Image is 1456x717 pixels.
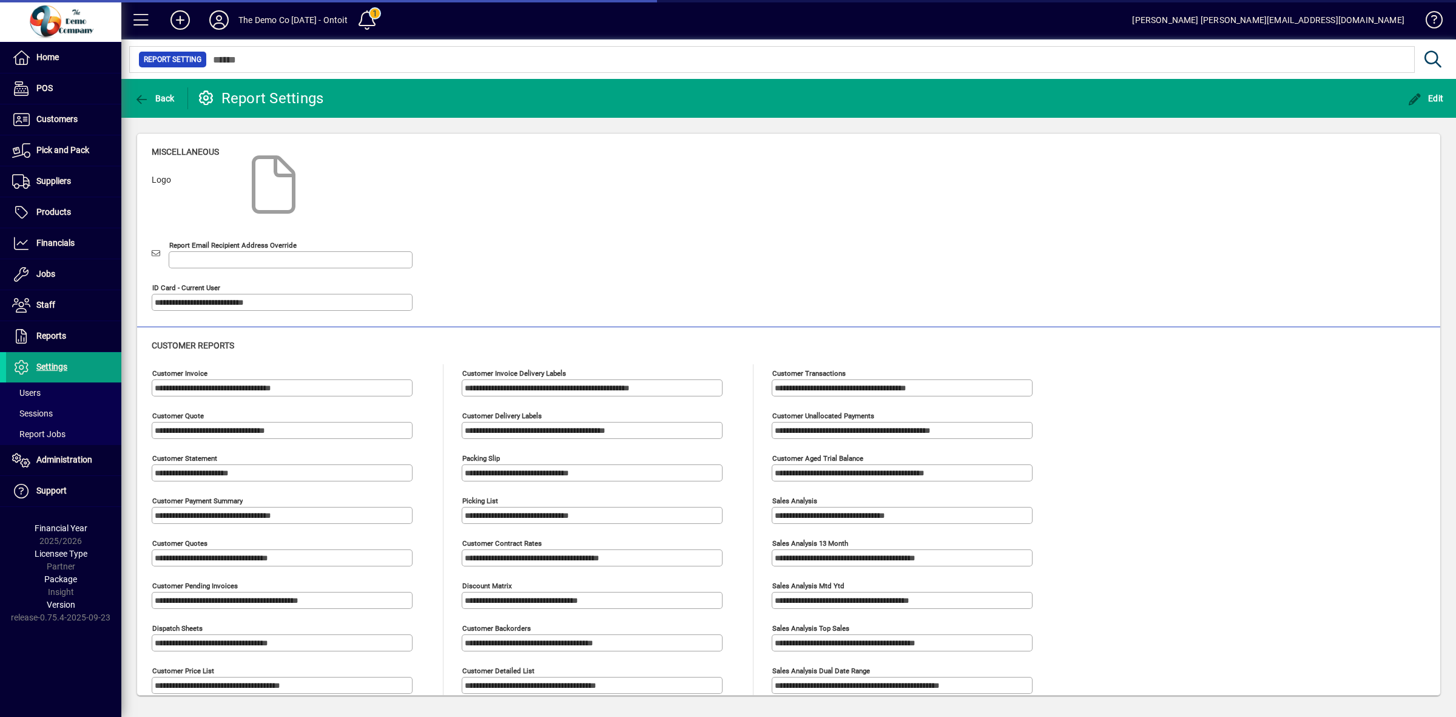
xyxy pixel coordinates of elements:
[6,382,121,403] a: Users
[6,166,121,197] a: Suppliers
[772,624,849,633] mat-label: Sales analysis top sales
[462,369,566,378] mat-label: Customer invoice delivery labels
[143,174,235,222] label: Logo
[47,600,75,610] span: Version
[144,53,201,66] span: Report Setting
[462,539,542,548] mat-label: Customer Contract Rates
[36,455,92,464] span: Administration
[36,145,89,155] span: Pick and Pack
[152,284,220,292] mat-label: ID Card - Current User
[6,403,121,424] a: Sessions
[772,497,817,505] mat-label: Sales analysis
[36,83,53,93] span: POS
[6,259,121,290] a: Jobs
[772,454,863,463] mat-label: Customer aged trial balance
[462,667,534,675] mat-label: Customer Detailed List
[36,331,66,341] span: Reports
[35,523,87,533] span: Financial Year
[6,135,121,166] a: Pick and Pack
[152,539,207,548] mat-label: Customer quotes
[131,87,178,109] button: Back
[121,87,188,109] app-page-header-button: Back
[152,497,243,505] mat-label: Customer Payment Summary
[169,241,297,250] mat-label: Report Email Recipient Address Override
[1417,2,1441,42] a: Knowledge Base
[152,624,203,633] mat-label: Dispatch sheets
[36,207,71,217] span: Products
[6,321,121,352] a: Reports
[12,409,53,418] span: Sessions
[44,574,77,584] span: Package
[152,667,214,675] mat-label: Customer Price List
[152,369,207,378] mat-label: Customer invoice
[462,582,512,590] mat-label: Discount Matrix
[772,539,848,548] mat-label: Sales analysis 13 month
[6,104,121,135] a: Customers
[161,9,200,31] button: Add
[12,429,66,439] span: Report Jobs
[6,73,121,104] a: POS
[462,412,542,420] mat-label: Customer delivery labels
[152,582,238,590] mat-label: Customer pending invoices
[12,388,41,398] span: Users
[238,10,348,30] div: The Demo Co [DATE] - Ontoit
[772,412,874,420] mat-label: Customer unallocated payments
[1132,10,1404,30] div: [PERSON_NAME] [PERSON_NAME][EMAIL_ADDRESS][DOMAIN_NAME]
[6,476,121,506] a: Support
[152,147,219,157] span: Miscellaneous
[1404,87,1447,109] button: Edit
[200,9,238,31] button: Profile
[36,114,78,124] span: Customers
[772,582,844,590] mat-label: Sales analysis mtd ytd
[36,300,55,310] span: Staff
[6,445,121,475] a: Administration
[36,176,71,186] span: Suppliers
[772,667,870,675] mat-label: Sales analysis dual date range
[134,93,175,103] span: Back
[462,624,531,633] mat-label: Customer Backorders
[36,362,67,372] span: Settings
[36,269,55,279] span: Jobs
[36,238,75,248] span: Financials
[772,369,846,378] mat-label: Customer transactions
[152,341,234,350] span: Customer reports
[6,424,121,444] a: Report Jobs
[462,454,500,463] mat-label: Packing Slip
[6,290,121,321] a: Staff
[36,52,59,62] span: Home
[462,497,498,505] mat-label: Picking List
[6,197,121,228] a: Products
[36,486,67,495] span: Support
[197,89,324,108] div: Report Settings
[35,549,87,559] span: Licensee Type
[1407,93,1444,103] span: Edit
[6,228,121,259] a: Financials
[152,454,217,463] mat-label: Customer statement
[152,412,204,420] mat-label: Customer quote
[6,42,121,73] a: Home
